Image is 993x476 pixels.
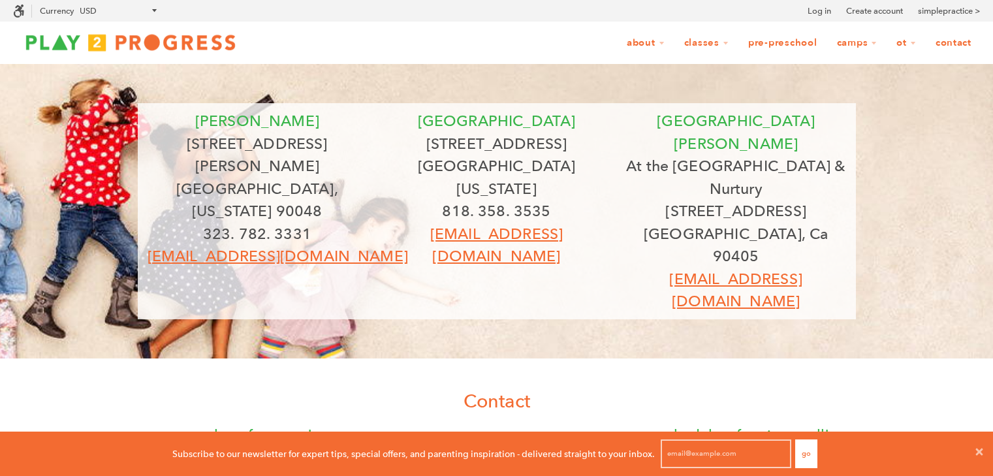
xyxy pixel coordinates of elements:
[386,133,607,155] p: [STREET_ADDRESS]
[40,6,74,16] label: Currency
[195,112,319,130] font: [PERSON_NAME]
[148,247,408,265] a: [EMAIL_ADDRESS][DOMAIN_NAME]
[386,200,607,223] p: 818. 358. 3535
[618,31,673,56] a: About
[846,5,903,18] a: Create account
[138,424,608,447] p: we want to hear from you!
[148,178,368,223] p: [GEOGRAPHIC_DATA], [US_STATE] 90048
[657,112,815,153] font: [GEOGRAPHIC_DATA][PERSON_NAME]
[148,223,368,246] p: 323. 782. 3331
[888,31,924,56] a: OT
[927,31,980,56] a: Contact
[661,439,791,468] input: email@example.com
[808,5,831,18] a: Log in
[740,31,826,56] a: Pre-Preschool
[795,439,817,468] button: Go
[626,223,846,268] p: [GEOGRAPHIC_DATA], Ca 90405
[918,5,980,18] a: simplepractice >
[418,112,576,130] span: [GEOGRAPHIC_DATA]
[828,31,886,56] a: Camps
[430,225,563,266] a: [EMAIL_ADDRESS][DOMAIN_NAME]
[669,270,802,311] a: [EMAIL_ADDRESS][DOMAIN_NAME]
[386,155,607,200] p: [GEOGRAPHIC_DATA][US_STATE]
[172,447,655,461] p: Subscribe to our newsletter for expert tips, special offers, and parenting inspiration - delivere...
[626,200,846,223] p: [STREET_ADDRESS]
[626,155,846,200] p: At the [GEOGRAPHIC_DATA] & Nurtury
[676,31,737,56] a: Classes
[13,29,248,56] img: Play2Progress logo
[148,133,368,178] p: [STREET_ADDRESS][PERSON_NAME]
[634,424,856,447] p: schedule a free intro call!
